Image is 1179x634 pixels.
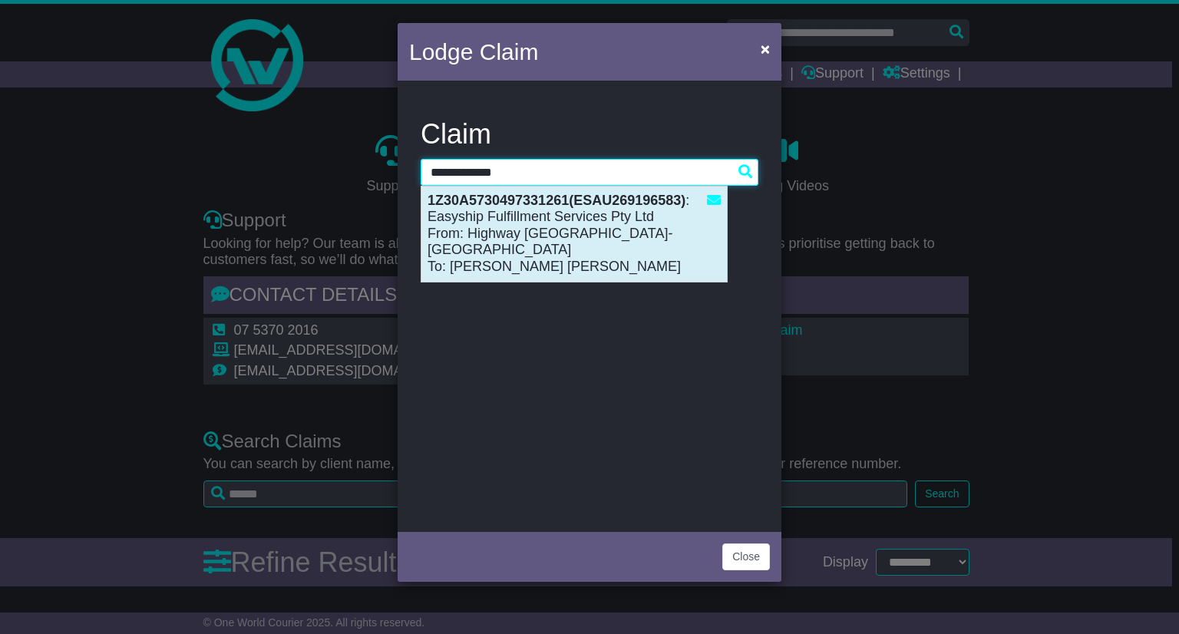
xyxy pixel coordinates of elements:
[753,33,778,64] button: Close
[409,35,538,69] h4: Lodge Claim
[421,119,758,150] h3: Claim
[761,40,770,58] span: ×
[722,543,770,570] button: Close
[428,193,685,208] strong: 1Z30A5730497331261(ESAU269196583)
[421,187,727,282] div: : Easyship Fulfillment Services Pty Ltd From: Highway [GEOGRAPHIC_DATA]-[GEOGRAPHIC_DATA] To: [PE...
